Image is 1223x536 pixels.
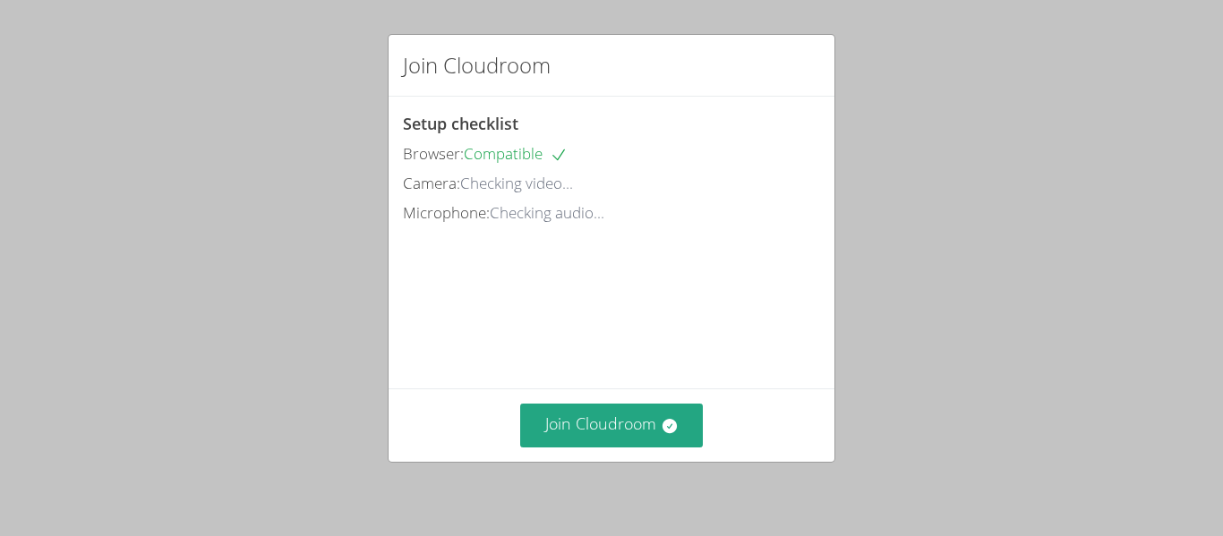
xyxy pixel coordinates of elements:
[403,113,518,134] span: Setup checklist
[403,173,460,193] span: Camera:
[403,143,464,164] span: Browser:
[464,143,568,164] span: Compatible
[520,404,704,447] button: Join Cloudroom
[403,49,551,81] h2: Join Cloudroom
[460,173,573,193] span: Checking video...
[403,202,490,223] span: Microphone:
[490,202,604,223] span: Checking audio...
